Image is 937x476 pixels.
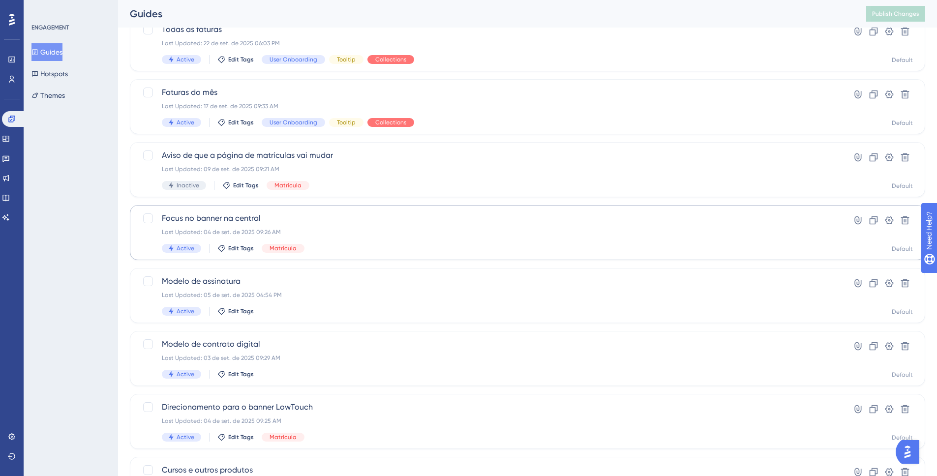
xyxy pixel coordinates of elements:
[162,165,815,173] div: Last Updated: 09 de set. de 2025 09:21 AM
[375,119,406,126] span: Collections
[23,2,61,14] span: Need Help?
[337,56,356,63] span: Tooltip
[270,56,317,63] span: User Onboarding
[177,307,194,315] span: Active
[162,24,815,35] span: Todas as faturas
[130,7,842,21] div: Guides
[162,275,815,287] span: Modelo de assinatura
[274,181,302,189] span: Matrícula
[892,308,913,316] div: Default
[162,87,815,98] span: Faturas do mês
[177,56,194,63] span: Active
[892,371,913,379] div: Default
[162,228,815,236] div: Last Updated: 04 de set. de 2025 09:26 AM
[217,433,254,441] button: Edit Tags
[217,119,254,126] button: Edit Tags
[162,102,815,110] div: Last Updated: 17 de set. de 2025 09:33 AM
[162,212,815,224] span: Focus no banner na central
[162,401,815,413] span: Direcionamento para o banner LowTouch
[177,244,194,252] span: Active
[31,87,65,104] button: Themes
[162,417,815,425] div: Last Updated: 04 de set. de 2025 09:25 AM
[892,182,913,190] div: Default
[228,119,254,126] span: Edit Tags
[177,370,194,378] span: Active
[228,307,254,315] span: Edit Tags
[217,56,254,63] button: Edit Tags
[872,10,919,18] span: Publish Changes
[162,464,815,476] span: Cursos e outros produtos
[162,149,815,161] span: Aviso de que a página de matrículas vai mudar
[217,370,254,378] button: Edit Tags
[177,181,199,189] span: Inactive
[228,56,254,63] span: Edit Tags
[162,338,815,350] span: Modelo de contrato digital
[375,56,406,63] span: Collections
[162,291,815,299] div: Last Updated: 05 de set. de 2025 04:54 PM
[31,43,62,61] button: Guides
[228,433,254,441] span: Edit Tags
[892,434,913,442] div: Default
[217,307,254,315] button: Edit Tags
[177,119,194,126] span: Active
[177,433,194,441] span: Active
[162,354,815,362] div: Last Updated: 03 de set. de 2025 09:29 AM
[217,244,254,252] button: Edit Tags
[222,181,259,189] button: Edit Tags
[270,244,297,252] span: Matrícula
[337,119,356,126] span: Tooltip
[896,437,925,467] iframe: UserGuiding AI Assistant Launcher
[31,24,69,31] div: ENGAGEMENT
[228,370,254,378] span: Edit Tags
[866,6,925,22] button: Publish Changes
[270,119,317,126] span: User Onboarding
[892,119,913,127] div: Default
[31,65,68,83] button: Hotspots
[892,56,913,64] div: Default
[162,39,815,47] div: Last Updated: 22 de set. de 2025 06:03 PM
[233,181,259,189] span: Edit Tags
[228,244,254,252] span: Edit Tags
[892,245,913,253] div: Default
[270,433,297,441] span: Matrícula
